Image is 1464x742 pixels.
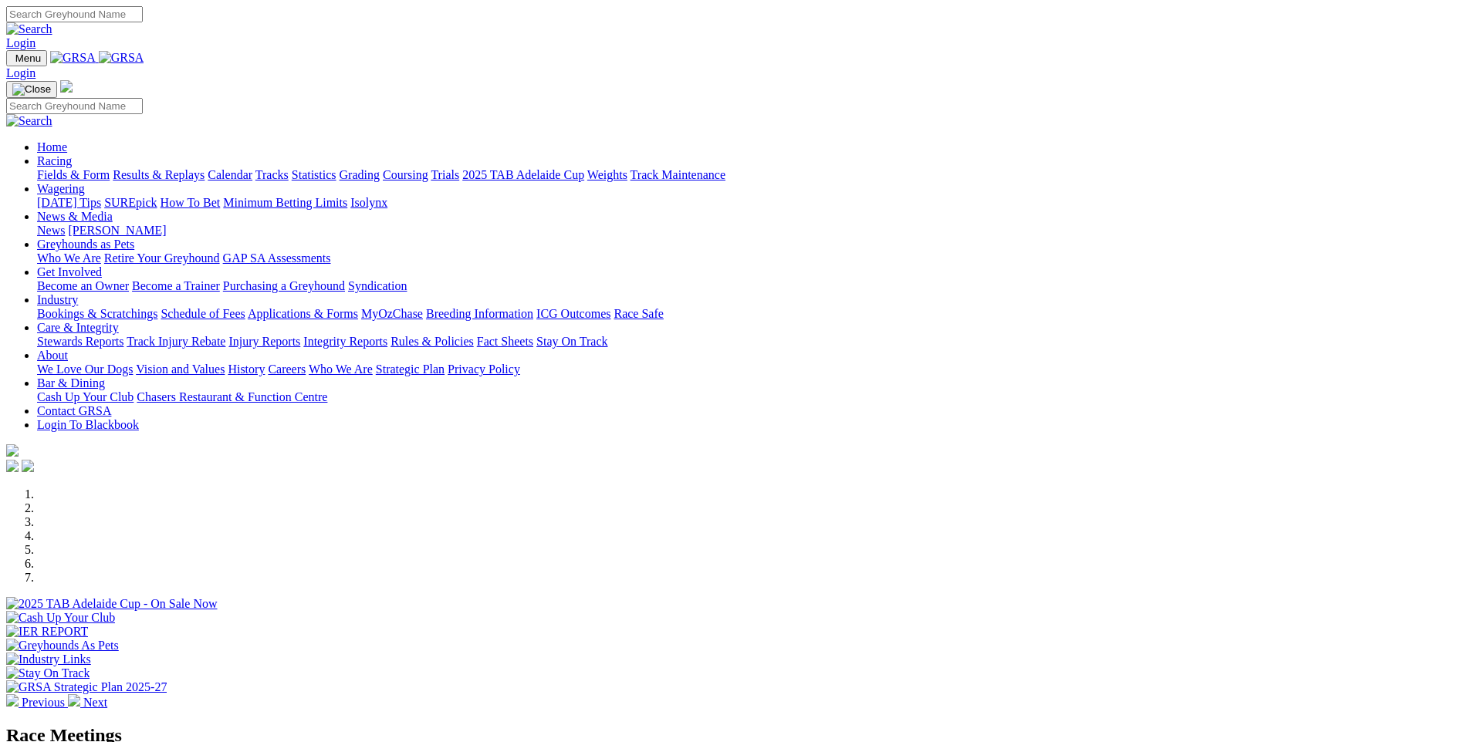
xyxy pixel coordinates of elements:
[60,80,73,93] img: logo-grsa-white.png
[6,98,143,114] input: Search
[614,307,663,320] a: Race Safe
[37,196,101,209] a: [DATE] Tips
[37,265,102,278] a: Get Involved
[37,238,134,251] a: Greyhounds as Pets
[631,168,725,181] a: Track Maintenance
[37,335,123,348] a: Stewards Reports
[37,307,1458,321] div: Industry
[37,279,1458,293] div: Get Involved
[83,696,107,709] span: Next
[6,50,47,66] button: Toggle navigation
[22,696,65,709] span: Previous
[37,251,1458,265] div: Greyhounds as Pets
[37,418,139,431] a: Login To Blackbook
[6,653,91,666] img: Industry Links
[340,168,380,181] a: Grading
[6,680,167,694] img: GRSA Strategic Plan 2025-27
[136,363,225,376] a: Vision and Values
[350,196,387,209] a: Isolynx
[37,154,72,167] a: Racing
[22,460,34,472] img: twitter.svg
[68,696,107,709] a: Next
[37,224,65,237] a: News
[104,251,220,265] a: Retire Your Greyhound
[37,196,1458,210] div: Wagering
[6,114,52,128] img: Search
[208,168,252,181] a: Calendar
[15,52,41,64] span: Menu
[6,460,19,472] img: facebook.svg
[255,168,289,181] a: Tracks
[292,168,336,181] a: Statistics
[223,196,347,209] a: Minimum Betting Limits
[376,363,445,376] a: Strategic Plan
[132,279,220,292] a: Become a Trainer
[68,224,166,237] a: [PERSON_NAME]
[448,363,520,376] a: Privacy Policy
[68,694,80,707] img: chevron-right-pager-white.svg
[37,363,133,376] a: We Love Our Dogs
[37,363,1458,376] div: About
[6,666,90,680] img: Stay On Track
[383,168,428,181] a: Coursing
[37,279,129,292] a: Become an Owner
[361,307,423,320] a: MyOzChase
[104,196,157,209] a: SUREpick
[536,307,610,320] a: ICG Outcomes
[37,293,78,306] a: Industry
[6,696,68,709] a: Previous
[37,376,105,390] a: Bar & Dining
[348,279,407,292] a: Syndication
[391,335,474,348] a: Rules & Policies
[37,224,1458,238] div: News & Media
[37,210,113,223] a: News & Media
[536,335,607,348] a: Stay On Track
[6,81,57,98] button: Toggle navigation
[6,639,119,653] img: Greyhounds As Pets
[223,251,331,265] a: GAP SA Assessments
[37,321,119,334] a: Care & Integrity
[161,307,245,320] a: Schedule of Fees
[37,335,1458,349] div: Care & Integrity
[37,251,101,265] a: Who We Are
[6,22,52,36] img: Search
[37,168,1458,182] div: Racing
[137,390,327,403] a: Chasers Restaurant & Function Centre
[6,625,88,639] img: IER REPORT
[161,196,221,209] a: How To Bet
[426,307,533,320] a: Breeding Information
[99,51,144,65] img: GRSA
[477,335,533,348] a: Fact Sheets
[127,335,225,348] a: Track Injury Rebate
[37,182,85,195] a: Wagering
[268,363,306,376] a: Careers
[6,444,19,457] img: logo-grsa-white.png
[50,51,96,65] img: GRSA
[37,140,67,153] a: Home
[6,36,36,49] a: Login
[223,279,345,292] a: Purchasing a Greyhound
[248,307,358,320] a: Applications & Forms
[309,363,373,376] a: Who We Are
[462,168,584,181] a: 2025 TAB Adelaide Cup
[303,335,387,348] a: Integrity Reports
[37,349,68,362] a: About
[6,611,115,625] img: Cash Up Your Club
[6,66,36,79] a: Login
[228,363,265,376] a: History
[37,307,157,320] a: Bookings & Scratchings
[37,390,1458,404] div: Bar & Dining
[6,597,218,611] img: 2025 TAB Adelaide Cup - On Sale Now
[228,335,300,348] a: Injury Reports
[113,168,205,181] a: Results & Replays
[37,404,111,417] a: Contact GRSA
[12,83,51,96] img: Close
[6,694,19,707] img: chevron-left-pager-white.svg
[587,168,627,181] a: Weights
[431,168,459,181] a: Trials
[37,390,134,403] a: Cash Up Your Club
[37,168,110,181] a: Fields & Form
[6,6,143,22] input: Search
